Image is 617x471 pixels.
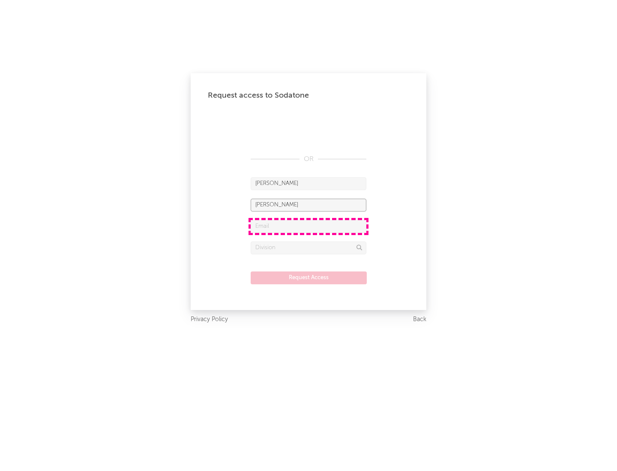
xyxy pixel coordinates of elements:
[251,271,367,284] button: Request Access
[251,177,366,190] input: First Name
[208,90,409,101] div: Request access to Sodatone
[413,314,426,325] a: Back
[251,241,366,254] input: Division
[251,154,366,164] div: OR
[191,314,228,325] a: Privacy Policy
[251,199,366,212] input: Last Name
[251,220,366,233] input: Email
